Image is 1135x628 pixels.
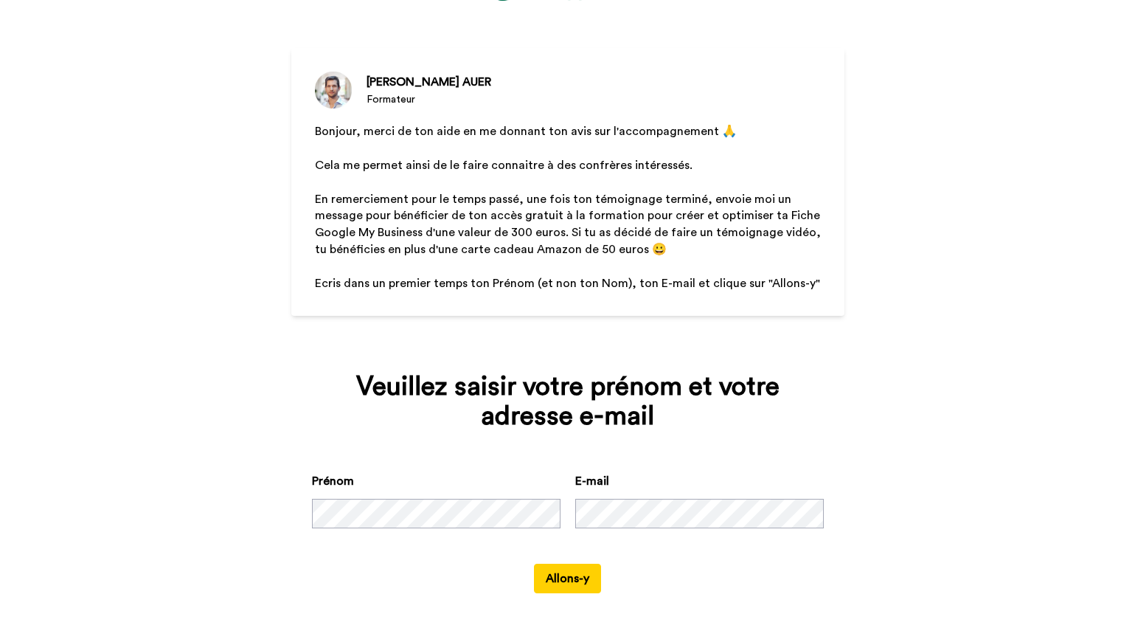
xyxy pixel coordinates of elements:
span: Bonjour, merci de ton aide en me donnant ton avis sur l'accompagnement 🙏 [315,125,737,137]
img: Formateur [315,72,352,108]
div: Veuillez saisir votre prénom et votre adresse e-mail [312,372,824,431]
label: Prénom [312,472,354,490]
div: Formateur [367,92,491,107]
span: Cela me permet ainsi de le faire connaitre à des confrères intéressés. [315,159,693,171]
label: E-mail [575,472,609,490]
span: Ecris dans un premier temps ton Prénom (et non ton Nom), ton E-mail et clique sur "Allons-y" [315,277,820,289]
div: [PERSON_NAME] AUER [367,73,491,91]
button: Allons-y [534,564,601,593]
span: En remerciement pour le temps passé, une fois ton témoignage terminé, envoie moi un message pour ... [315,193,824,256]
